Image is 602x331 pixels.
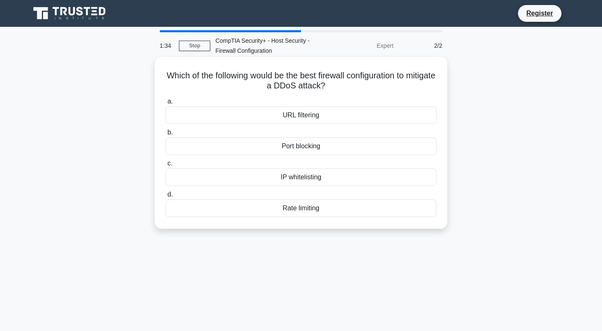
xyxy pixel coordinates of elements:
[179,41,210,51] a: Stop
[210,32,325,59] div: CompTIA Security+ - Host Security - Firewall Configuration
[521,8,558,18] a: Register
[165,70,437,91] h5: Which of the following would be the best firewall configuration to mitigate a DDoS attack?
[166,168,436,186] div: IP whitelisting
[166,137,436,155] div: Port blocking
[167,160,172,167] span: c.
[155,37,179,54] div: 1:34
[166,199,436,217] div: Rate limiting
[325,37,398,54] div: Expert
[398,37,447,54] div: 2/2
[167,129,173,136] span: b.
[167,98,173,105] span: a.
[167,191,173,198] span: d.
[166,106,436,124] div: URL filtering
